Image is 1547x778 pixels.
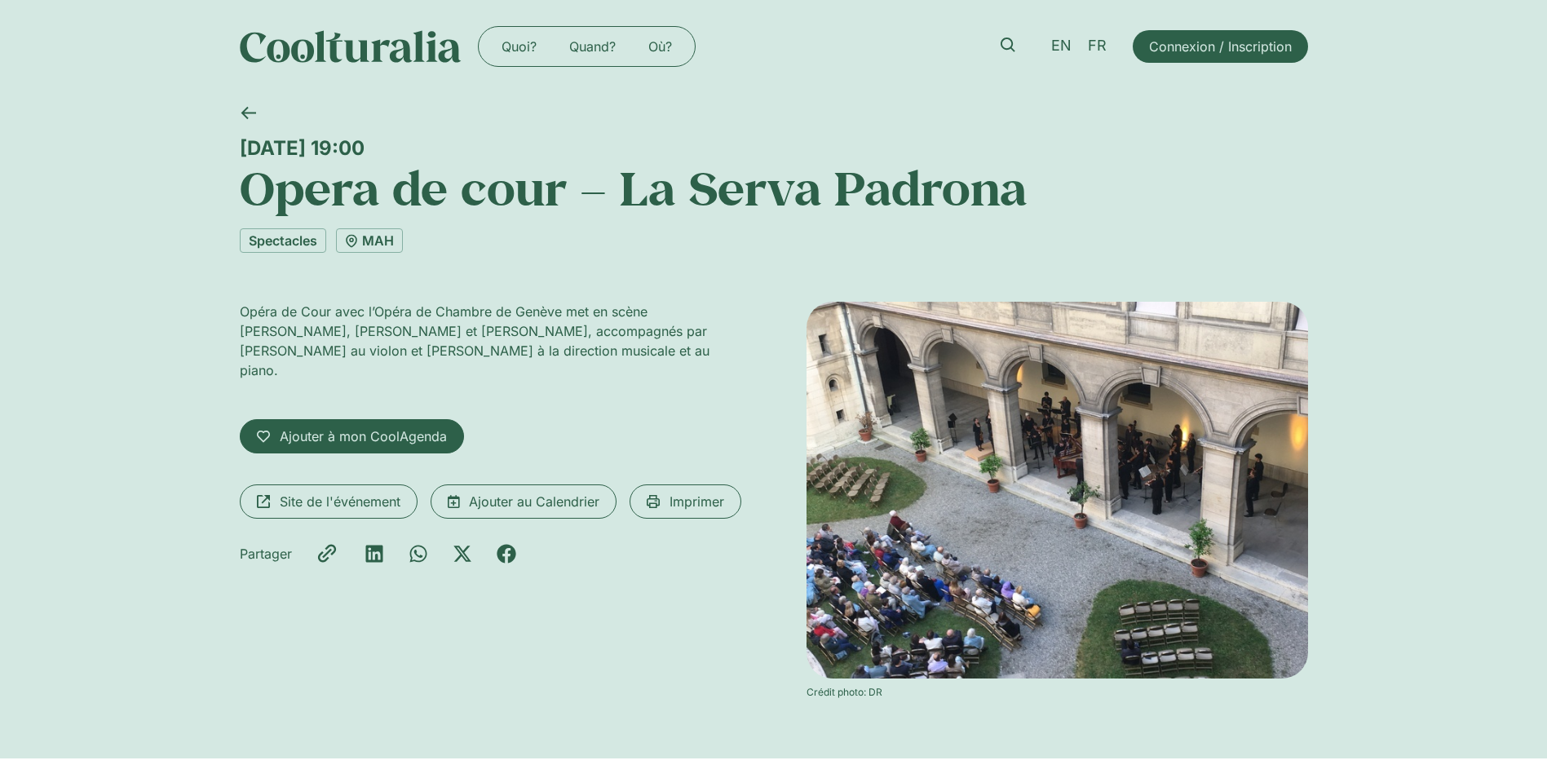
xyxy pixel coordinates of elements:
[240,302,741,380] p: Opéra de Cour avec l’Opéra de Chambre de Genève met en scène [PERSON_NAME], [PERSON_NAME] et [PER...
[485,33,688,60] nav: Menu
[431,484,617,519] a: Ajouter au Calendrier
[240,484,418,519] a: Site de l'événement
[670,492,724,511] span: Imprimer
[553,33,632,60] a: Quand?
[240,419,464,453] a: Ajouter à mon CoolAgenda
[807,685,1308,700] div: Crédit photo: DR
[409,544,428,564] div: Partager sur whatsapp
[240,228,326,253] a: Spectacles
[1149,37,1292,56] span: Connexion / Inscription
[1080,34,1115,58] a: FR
[280,492,400,511] span: Site de l'événement
[365,544,384,564] div: Partager sur linkedin
[240,544,292,564] div: Partager
[807,302,1308,678] img: Coolturalia - La Serva Padrona, G.B. Pergolesi
[280,427,447,446] span: Ajouter à mon CoolAgenda
[1051,38,1072,55] span: EN
[1043,34,1080,58] a: EN
[1133,30,1308,63] a: Connexion / Inscription
[630,484,741,519] a: Imprimer
[632,33,688,60] a: Où?
[485,33,553,60] a: Quoi?
[453,544,472,564] div: Partager sur x-twitter
[497,544,516,564] div: Partager sur facebook
[240,160,1308,215] h1: Opera de cour – La Serva Padrona
[469,492,599,511] span: Ajouter au Calendrier
[240,136,1308,160] div: [DATE] 19:00
[336,228,403,253] a: MAH
[1088,38,1107,55] span: FR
